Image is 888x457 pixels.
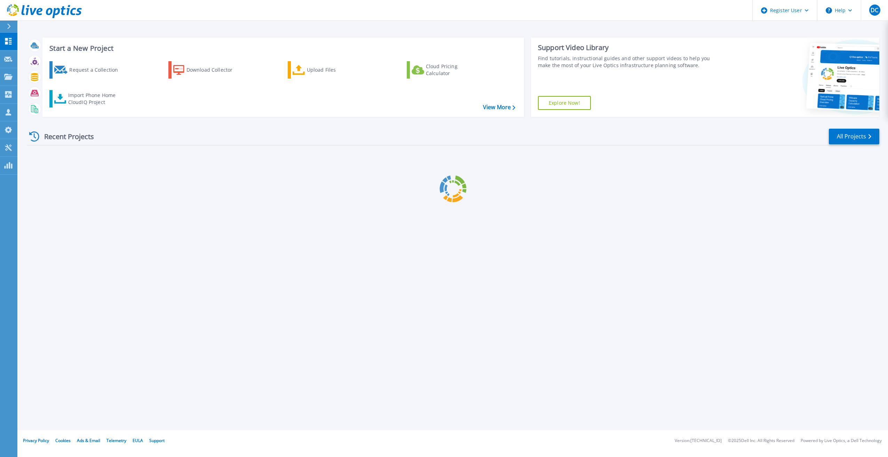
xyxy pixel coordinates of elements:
[538,43,718,52] div: Support Video Library
[483,104,515,111] a: View More
[538,55,718,69] div: Find tutorials, instructional guides and other support videos to help you make the most of your L...
[49,61,127,79] a: Request a Collection
[829,129,879,144] a: All Projects
[55,438,71,443] a: Cookies
[407,61,484,79] a: Cloud Pricing Calculator
[538,96,591,110] a: Explore Now!
[23,438,49,443] a: Privacy Policy
[133,438,143,443] a: EULA
[27,128,103,145] div: Recent Projects
[426,63,482,77] div: Cloud Pricing Calculator
[49,45,515,52] h3: Start a New Project
[801,439,882,443] li: Powered by Live Optics, a Dell Technology
[288,61,365,79] a: Upload Files
[168,61,246,79] a: Download Collector
[187,63,242,77] div: Download Collector
[728,439,794,443] li: © 2025 Dell Inc. All Rights Reserved
[106,438,126,443] a: Telemetry
[77,438,100,443] a: Ads & Email
[68,92,122,106] div: Import Phone Home CloudIQ Project
[149,438,165,443] a: Support
[69,63,125,77] div: Request a Collection
[871,7,878,13] span: DC
[675,439,722,443] li: Version: [TECHNICAL_ID]
[307,63,363,77] div: Upload Files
